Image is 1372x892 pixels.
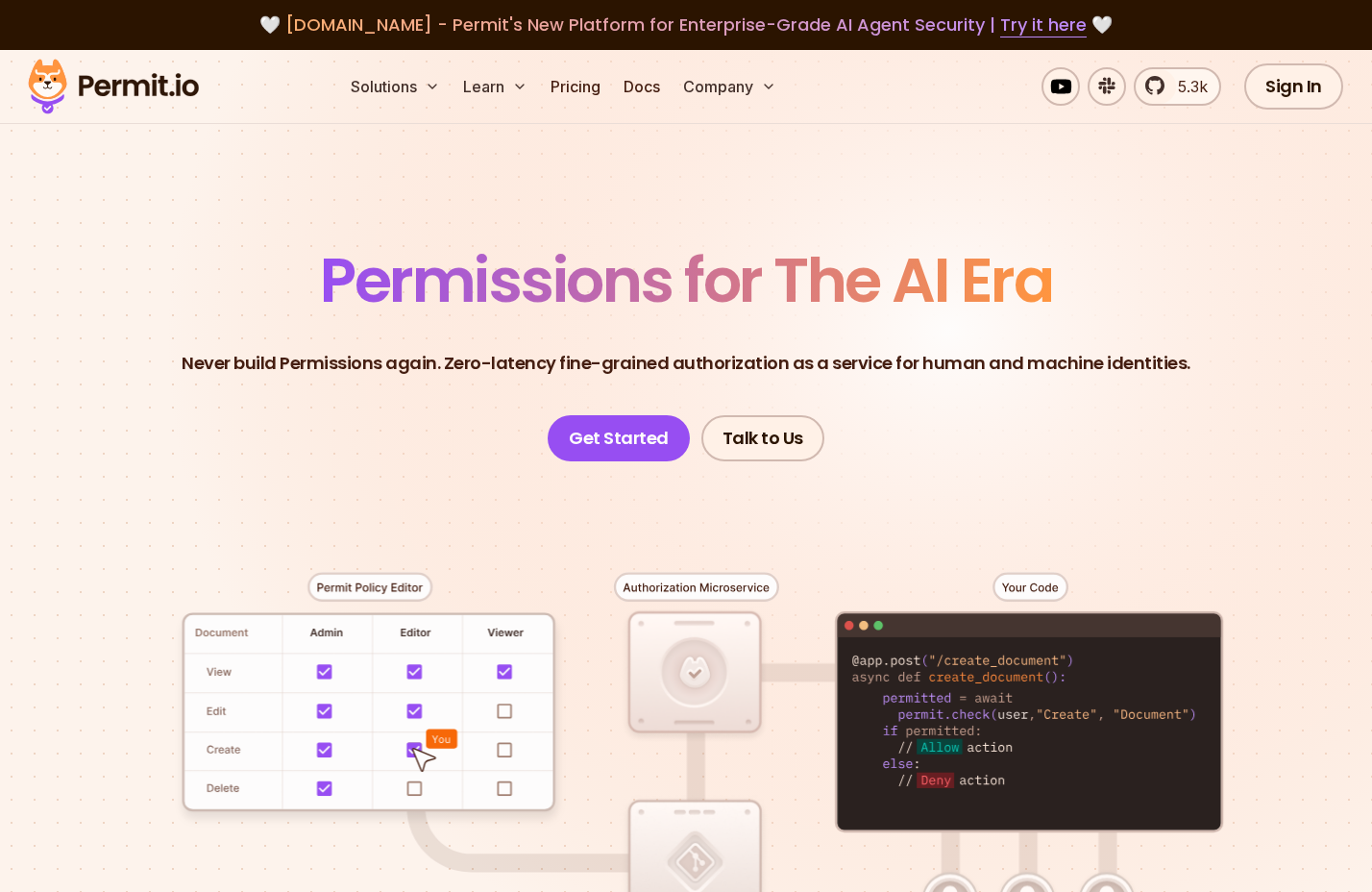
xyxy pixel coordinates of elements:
img: Permit logo [19,54,208,119]
a: Sign In [1244,63,1343,110]
span: 5.3k [1166,75,1208,98]
button: Company [675,67,784,106]
div: 🤍 🤍 [46,12,1326,38]
a: Try it here [1000,12,1087,37]
button: Learn [455,67,535,106]
a: Get Started [548,415,690,461]
span: [DOMAIN_NAME] - Permit's New Platform for Enterprise-Grade AI Agent Security | [285,12,1087,37]
a: Pricing [543,67,608,106]
p: Never build Permissions again. Zero-latency fine-grained authorization as a service for human and... [182,350,1190,377]
span: Permissions for The AI Era [320,237,1052,323]
button: Solutions [343,67,448,106]
a: 5.3k [1134,67,1221,106]
a: Talk to Us [701,415,824,461]
a: Docs [616,67,668,106]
